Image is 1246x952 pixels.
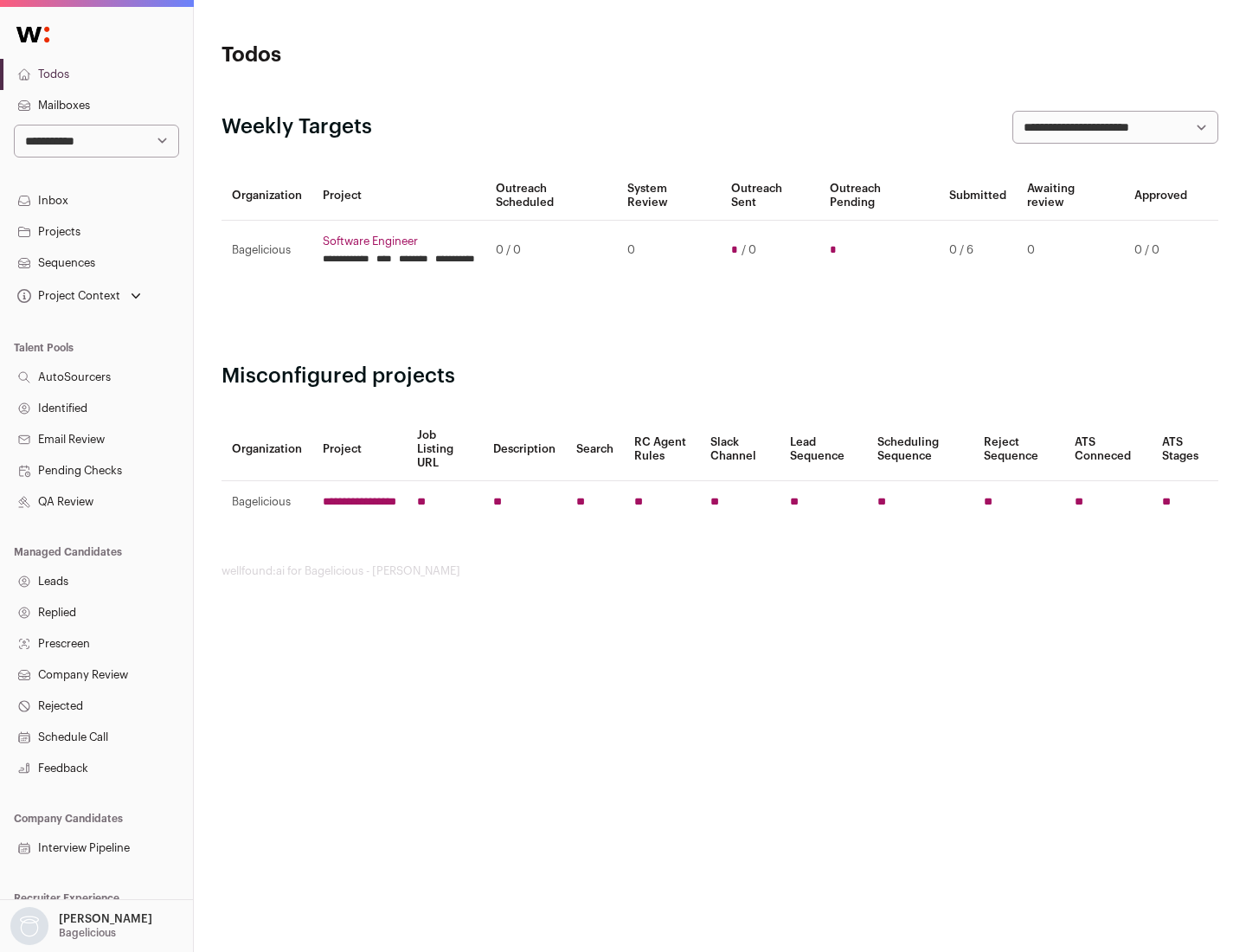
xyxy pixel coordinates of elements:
[939,171,1017,221] th: Submitted
[14,289,120,303] div: Project Context
[222,418,312,481] th: Organization
[312,171,485,221] th: Project
[1124,171,1198,221] th: Approved
[1152,418,1218,481] th: ATS Stages
[222,113,372,141] h2: Weekly Targets
[222,481,312,524] td: Bagelicious
[485,221,617,280] td: 0 / 0
[7,17,59,52] img: Wellfound
[742,243,756,257] span: / 0
[867,418,973,481] th: Scheduling Sequence
[617,221,720,280] td: 0
[566,418,624,481] th: Search
[222,42,554,69] h1: Todos
[780,418,867,481] th: Lead Sequence
[222,221,312,280] td: Bagelicious
[1017,221,1124,280] td: 0
[624,418,699,481] th: RC Agent Rules
[14,284,145,308] button: Open dropdown
[939,221,1017,280] td: 0 / 6
[59,926,116,940] p: Bagelicious
[617,171,720,221] th: System Review
[222,564,1218,578] footer: wellfound:ai for Bagelicious - [PERSON_NAME]
[1064,418,1151,481] th: ATS Conneced
[700,418,780,481] th: Slack Channel
[323,235,475,248] a: Software Engineer
[7,907,156,945] button: Open dropdown
[819,171,938,221] th: Outreach Pending
[483,418,566,481] th: Description
[10,907,48,945] img: nopic.png
[1017,171,1124,221] th: Awaiting review
[59,912,152,926] p: [PERSON_NAME]
[222,171,312,221] th: Organization
[1124,221,1198,280] td: 0 / 0
[721,171,820,221] th: Outreach Sent
[407,418,483,481] th: Job Listing URL
[222,363,1218,390] h2: Misconfigured projects
[485,171,617,221] th: Outreach Scheduled
[973,418,1065,481] th: Reject Sequence
[312,418,407,481] th: Project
